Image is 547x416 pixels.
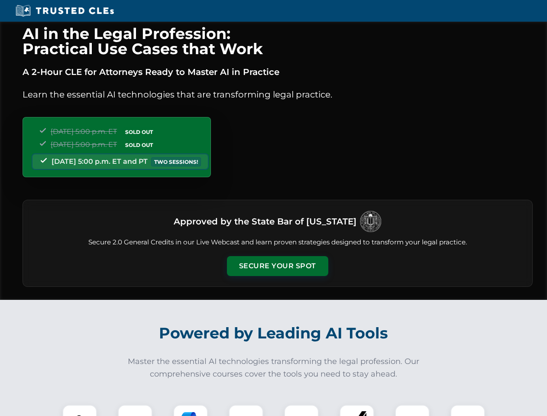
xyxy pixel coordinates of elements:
h2: Powered by Leading AI Tools [34,318,514,348]
p: Secure 2.0 General Credits in our Live Webcast and learn proven strategies designed to transform ... [33,237,522,247]
span: [DATE] 5:00 p.m. ET [51,140,117,149]
span: SOLD OUT [122,127,156,136]
img: Trusted CLEs [13,4,117,17]
p: Learn the essential AI technologies that are transforming legal practice. [23,88,533,101]
button: Secure Your Spot [227,256,328,276]
h1: AI in the Legal Profession: Practical Use Cases that Work [23,26,533,56]
img: Logo [360,211,382,232]
h3: Approved by the State Bar of [US_STATE] [174,214,356,229]
span: SOLD OUT [122,140,156,149]
p: Master the essential AI technologies transforming the legal profession. Our comprehensive courses... [122,355,425,380]
p: A 2-Hour CLE for Attorneys Ready to Master AI in Practice [23,65,533,79]
span: [DATE] 5:00 p.m. ET [51,127,117,136]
